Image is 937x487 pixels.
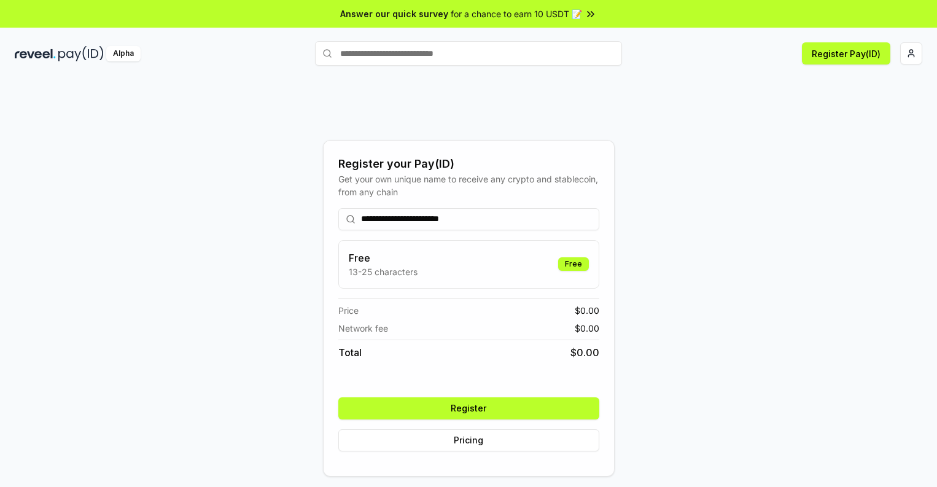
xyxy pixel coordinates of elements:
[338,304,359,317] span: Price
[575,322,599,335] span: $ 0.00
[349,251,418,265] h3: Free
[570,345,599,360] span: $ 0.00
[106,46,141,61] div: Alpha
[338,345,362,360] span: Total
[338,397,599,419] button: Register
[802,42,890,64] button: Register Pay(ID)
[575,304,599,317] span: $ 0.00
[349,265,418,278] p: 13-25 characters
[58,46,104,61] img: pay_id
[338,429,599,451] button: Pricing
[340,7,448,20] span: Answer our quick survey
[558,257,589,271] div: Free
[338,322,388,335] span: Network fee
[338,173,599,198] div: Get your own unique name to receive any crypto and stablecoin, from any chain
[451,7,582,20] span: for a chance to earn 10 USDT 📝
[15,46,56,61] img: reveel_dark
[338,155,599,173] div: Register your Pay(ID)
